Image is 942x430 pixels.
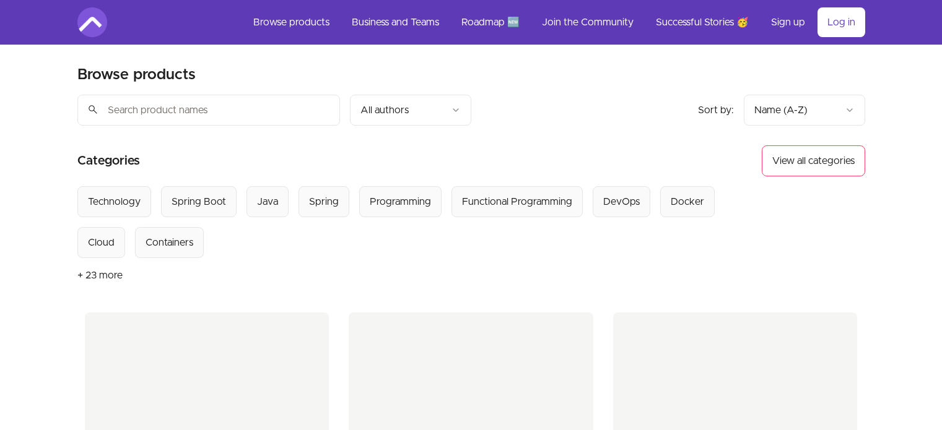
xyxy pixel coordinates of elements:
div: Functional Programming [462,194,572,209]
div: Cloud [88,235,115,250]
input: Search product names [77,95,340,126]
div: Docker [671,194,704,209]
div: Containers [146,235,193,250]
h1: Browse products [77,65,196,85]
a: Sign up [761,7,815,37]
div: Spring [309,194,339,209]
button: Product sort options [744,95,865,126]
span: search [87,101,98,118]
a: Join the Community [532,7,643,37]
img: Amigoscode logo [77,7,107,37]
h2: Categories [77,145,140,176]
div: Programming [370,194,431,209]
button: View all categories [762,145,865,176]
a: Browse products [243,7,339,37]
a: Roadmap 🆕 [451,7,530,37]
a: Business and Teams [342,7,449,37]
a: Successful Stories 🥳 [646,7,759,37]
div: Technology [88,194,141,209]
button: Filter by author [350,95,471,126]
div: Java [257,194,278,209]
div: Spring Boot [172,194,226,209]
nav: Main [243,7,865,37]
div: DevOps [603,194,640,209]
span: Sort by: [698,105,734,115]
button: + 23 more [77,258,123,293]
a: Log in [818,7,865,37]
